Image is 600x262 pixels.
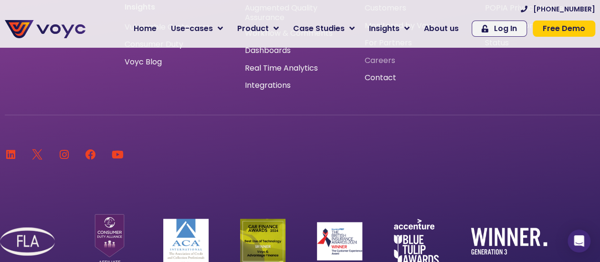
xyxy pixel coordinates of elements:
span: Home [134,23,157,34]
a: Consumer Duty [125,40,183,48]
span: Free Demo [543,25,585,32]
a: About us [417,19,466,38]
a: Insights [362,19,417,38]
span: Job title [122,77,154,88]
span: Log In [494,25,517,32]
img: voyc-full-logo [5,20,85,38]
span: Use-cases [171,23,213,34]
a: Use-cases [164,19,230,38]
span: Case Studies [293,23,345,34]
a: Free Demo [533,21,595,37]
span: [PHONE_NUMBER] [533,6,595,12]
a: Home [126,19,164,38]
span: Phone [122,38,146,49]
a: [PHONE_NUMBER] [521,6,595,12]
a: Case Studies [286,19,362,38]
span: Insights [369,23,400,34]
a: Log In [472,21,527,37]
img: winner-generation [471,228,547,254]
div: Open Intercom Messenger [568,230,590,252]
span: Product [237,23,269,34]
a: Product [230,19,286,38]
span: About us [424,23,459,34]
